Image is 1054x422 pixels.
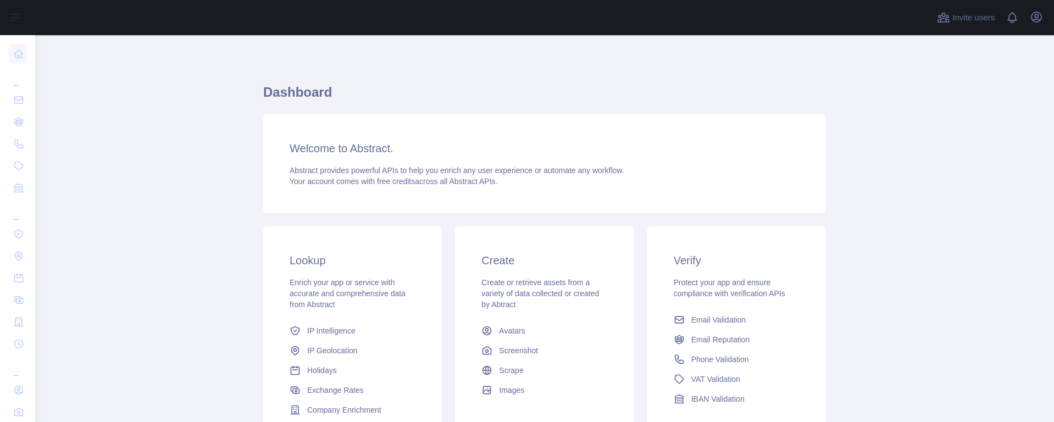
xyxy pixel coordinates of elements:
[674,278,785,298] span: Protect your app and ensure compliance with verification APIs
[285,321,420,341] a: IP Intelligence
[499,325,525,336] span: Avatars
[377,177,415,186] span: free credits
[307,404,381,415] span: Company Enrichment
[674,253,800,268] h3: Verify
[307,325,356,336] span: IP Intelligence
[263,84,826,110] h1: Dashboard
[691,314,746,325] span: Email Validation
[669,369,804,389] a: VAT Validation
[285,360,420,380] a: Holidays
[285,341,420,360] a: IP Geolocation
[285,400,420,420] a: Company Enrichment
[290,141,800,156] h3: Welcome to Abstract.
[477,380,612,400] a: Images
[290,177,497,186] span: Your account comes with across all Abstract APIs.
[290,278,406,309] span: Enrich your app or service with accurate and comprehensive data from Abstract
[952,12,995,24] span: Invite users
[307,385,364,396] span: Exchange Rates
[669,389,804,409] a: IBAN Validation
[477,321,612,341] a: Avatars
[9,200,26,222] div: ...
[499,385,524,396] span: Images
[669,330,804,349] a: Email Reputation
[669,310,804,330] a: Email Validation
[290,166,624,175] span: Abstract provides powerful APIs to help you enrich any user experience or automate any workflow.
[499,365,523,376] span: Scrape
[935,9,997,26] button: Invite users
[691,393,745,404] span: IBAN Validation
[691,354,749,365] span: Phone Validation
[9,66,26,88] div: ...
[285,380,420,400] a: Exchange Rates
[691,374,740,385] span: VAT Validation
[9,356,26,378] div: ...
[499,345,538,356] span: Screenshot
[307,345,358,356] span: IP Geolocation
[290,253,415,268] h3: Lookup
[481,253,607,268] h3: Create
[481,278,599,309] span: Create or retrieve assets from a variety of data collected or created by Abtract
[477,360,612,380] a: Scrape
[669,349,804,369] a: Phone Validation
[307,365,337,376] span: Holidays
[477,341,612,360] a: Screenshot
[691,334,750,345] span: Email Reputation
